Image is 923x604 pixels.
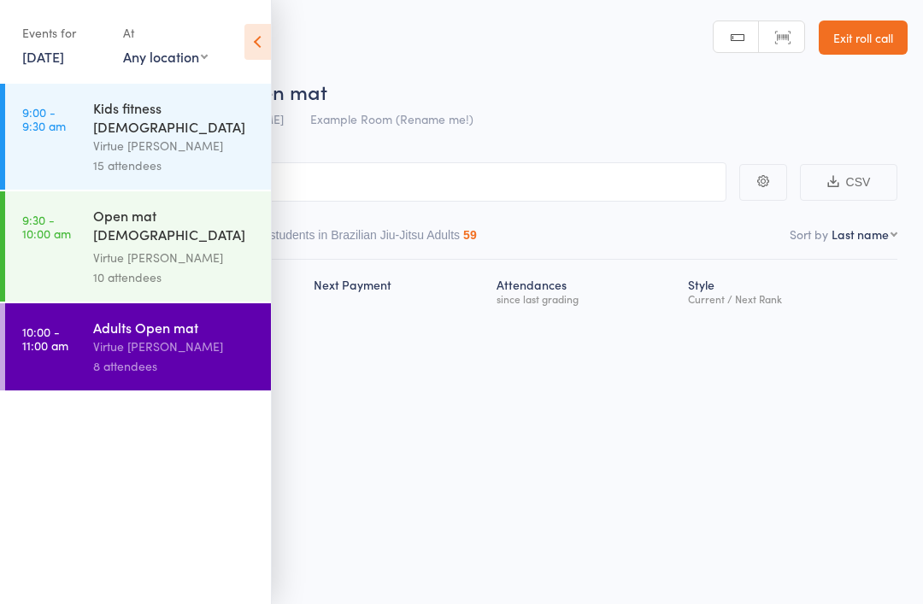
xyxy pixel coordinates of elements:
a: Exit roll call [819,21,908,55]
div: 59 [463,228,477,242]
div: Last name [832,226,889,243]
a: 9:30 -10:00 amOpen mat [DEMOGRAPHIC_DATA] and TeensVirtue [PERSON_NAME]10 attendees [5,191,271,302]
div: since last grading [497,293,674,304]
div: Atten­dances [490,267,681,313]
input: Search by name [26,162,726,202]
div: Style [681,267,897,313]
a: [DATE] [22,47,64,66]
div: Kids fitness [DEMOGRAPHIC_DATA] [93,98,256,136]
span: Example Room (Rename me!) [310,110,473,127]
div: 15 attendees [93,155,256,175]
a: 10:00 -11:00 amAdults Open matVirtue [PERSON_NAME]8 attendees [5,303,271,390]
div: 8 attendees [93,356,256,376]
button: CSV [800,164,897,201]
div: Virtue [PERSON_NAME] [93,248,256,267]
time: 9:30 - 10:00 am [22,213,71,240]
time: 9:00 - 9:30 am [22,105,66,132]
div: Events for [22,19,106,47]
div: 10 attendees [93,267,256,287]
div: Current / Next Rank [688,293,891,304]
div: Next Payment [307,267,490,313]
time: 10:00 - 11:00 am [22,325,68,352]
label: Sort by [790,226,828,243]
div: Virtue [PERSON_NAME] [93,337,256,356]
div: Open mat [DEMOGRAPHIC_DATA] and Teens [93,206,256,248]
div: Virtue [PERSON_NAME] [93,136,256,155]
a: 9:00 -9:30 amKids fitness [DEMOGRAPHIC_DATA]Virtue [PERSON_NAME]15 attendees [5,84,271,190]
div: Adults Open mat [93,318,256,337]
div: At [123,19,208,47]
div: Any location [123,47,208,66]
button: Other students in Brazilian Jiu-Jitsu Adults59 [237,220,477,259]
